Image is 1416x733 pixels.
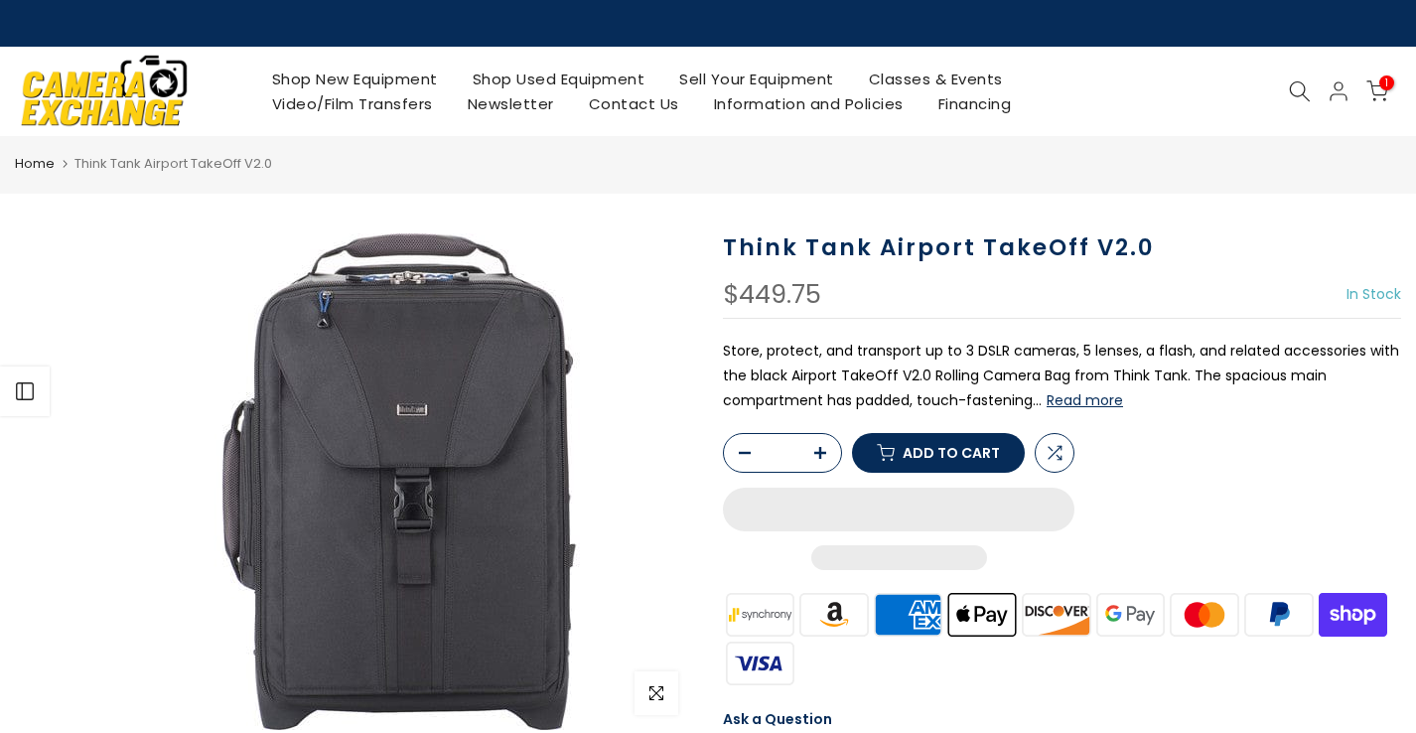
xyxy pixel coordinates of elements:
button: Add to cart [852,433,1025,473]
img: amazon payments [797,590,872,639]
a: 1 [1366,80,1388,102]
span: Think Tank Airport TakeOff V2.0 [74,154,272,173]
img: master [1168,590,1242,639]
img: Think Tank Airport TakeOff V2.0 Bags and Cases Think Tank TT730499 [151,233,647,730]
img: paypal [1242,590,1317,639]
a: Video/Film Transfers [254,91,450,116]
h1: Think Tank Airport TakeOff V2.0 [723,233,1401,262]
a: Shop Used Equipment [455,67,662,91]
a: Home [15,154,55,174]
a: Contact Us [571,91,696,116]
div: $449.75 [723,282,821,308]
img: shopify pay [1316,590,1390,639]
img: synchrony [723,590,797,639]
span: 1 [1379,75,1394,90]
a: Sell Your Equipment [662,67,852,91]
span: In Stock [1346,284,1401,304]
img: discover [1020,590,1094,639]
img: american express [871,590,945,639]
a: Information and Policies [696,91,920,116]
a: Newsletter [450,91,571,116]
a: Classes & Events [851,67,1020,91]
button: Read more [1047,391,1123,409]
img: google pay [1093,590,1168,639]
span: Add to cart [903,446,1000,460]
img: apple pay [945,590,1020,639]
a: Financing [920,91,1029,116]
img: visa [723,639,797,687]
p: Store, protect, and transport up to 3 DSLR cameras, 5 lenses, a flash, and related accessories wi... [723,339,1401,414]
a: Shop New Equipment [254,67,455,91]
a: Ask a Question [723,709,832,729]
